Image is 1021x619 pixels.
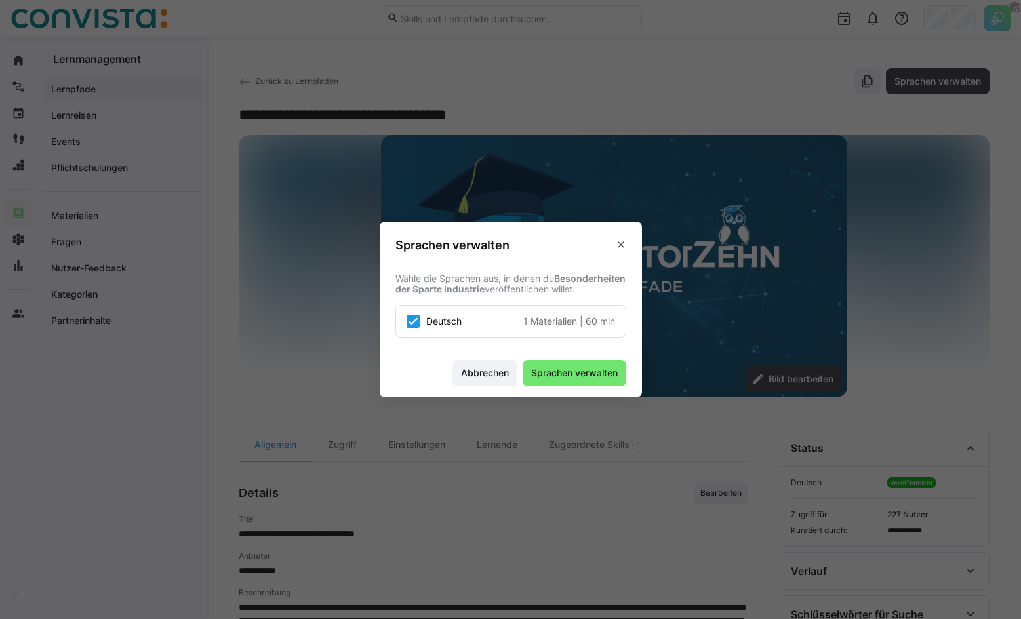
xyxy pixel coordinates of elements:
[426,315,462,328] span: Deutsch
[586,315,615,328] span: 60 min
[523,315,577,328] span: 1 Materialien
[580,315,583,328] span: |
[395,273,626,294] strong: Besonderheiten der Sparte Industrie
[452,360,517,386] button: Abbrechen
[459,367,511,380] span: Abbrechen
[529,367,620,380] span: Sprachen verwalten
[395,237,510,252] h3: Sprachen verwalten
[395,273,626,294] span: Wähle die Sprachen aus, in denen du veröffentlichen willst.
[523,360,626,386] button: Sprachen verwalten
